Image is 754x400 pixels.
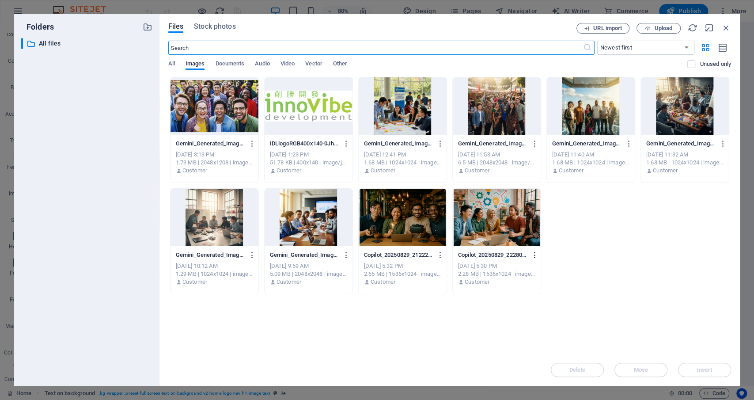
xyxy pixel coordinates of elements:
span: Images [186,58,205,71]
p: Displays only files that are not in use on the website. Files added during this session can still... [700,60,731,68]
p: Customer [465,278,489,286]
p: Customer [465,167,489,175]
div: [DATE] 10:12 AM [176,262,253,270]
div: 1.68 MB | 1024x1024 | image/png [552,159,629,167]
p: Gemini_Generated_Image_kavftvkavftvkavf-FUCH4pqV4OIg1nUQ62G6Bg.png [270,251,339,259]
span: Audio [255,58,269,71]
span: All [168,58,175,71]
div: 5.09 MB | 2048x2048 | image/png [270,270,347,278]
div: [DATE] 1:23 PM [270,151,347,159]
span: Other [333,58,347,71]
span: Documents [215,58,244,71]
input: Search [168,41,583,55]
div: [DATE] 9:59 AM [270,262,347,270]
div: 2.28 MB | 1536x1024 | image/png [458,270,535,278]
div: [DATE] 5:30 PM [458,262,535,270]
div: ​ [21,38,23,49]
i: Minimize [705,23,714,33]
div: [DATE] 11:40 AM [552,151,629,159]
p: Gemini_Generated_Image_aro33raro33raro3-FlsMSPQn9UfE8sCQQmYSHA.png [458,140,527,148]
p: Customer [371,278,395,286]
div: [DATE] 11:53 AM [458,151,535,159]
div: 6.5 MB | 2048x2048 | image/png [458,159,535,167]
p: Folders [21,21,54,33]
p: Customer [277,167,301,175]
p: Gemini_Generated_Image_qh1xlpqh1xlpqh1x-zYENLAOd7NR12U5k3fmU2w.png [176,251,245,259]
div: [DATE] 12:41 PM [364,151,441,159]
p: Gemini_Generated_Image_pbqpotpbqpotpbqp-PreNJVz_jpKr4ABGa-9ZPw.png [646,140,716,148]
i: Close [721,23,731,33]
p: Gemini_Generated_Image_2u3zip2u3zip2u3z-Dp_ZyaWPxMrCsaeSwxyc3g.png [364,140,433,148]
div: 1.68 MB | 1024x1024 | image/png [646,159,724,167]
p: Copilot_20250829_222807-ewLdfxavo0raIExLxbXreQ.png [458,251,527,259]
div: 51.78 KB | 400x140 | image/jpeg [270,159,347,167]
span: Video [280,58,295,71]
div: [DATE] 5:32 PM [364,262,441,270]
p: Customer [559,167,583,175]
div: 1.73 MB | 2048x1208 | image/jpeg [176,159,253,167]
button: URL import [576,23,629,34]
span: Vector [305,58,322,71]
div: [DATE] 11:32 AM [646,151,724,159]
i: Reload [688,23,697,33]
p: Customer [182,278,207,286]
div: [DATE] 3:13 PM [176,151,253,159]
p: Gemini_Generated_Image_dlgydydlgydydlgycroped-oQVT6wv8X2_sJnZ0WSvI4A.jpg [176,140,245,148]
span: URL import [593,26,622,31]
p: Customer [371,167,395,175]
span: Stock photos [194,21,235,32]
span: Files [168,21,184,32]
p: Customer [653,167,678,175]
p: Customer [182,167,207,175]
span: Upload [654,26,672,31]
div: 1.29 MB | 1024x1024 | image/png [176,270,253,278]
div: 2.65 MB | 1536x1024 | image/png [364,270,441,278]
p: Gemini_Generated_Image_5wc51m5wc51m5wc5-1_mJ2K0QF-3KDoLIXJBlFg.png [552,140,621,148]
div: 1.68 MB | 1024x1024 | image/png [364,159,441,167]
button: Upload [637,23,681,34]
p: Copilot_20250829_212222-YBgZhR8I_g2NeOOus-Yb3Q.png [364,251,433,259]
i: Create new folder [143,22,152,32]
p: IDLlogoRGB400x140-0Jhl52t27Kgjo-MiJHf5ng.jpg [270,140,339,148]
p: Customer [277,278,301,286]
p: All files [39,38,136,49]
